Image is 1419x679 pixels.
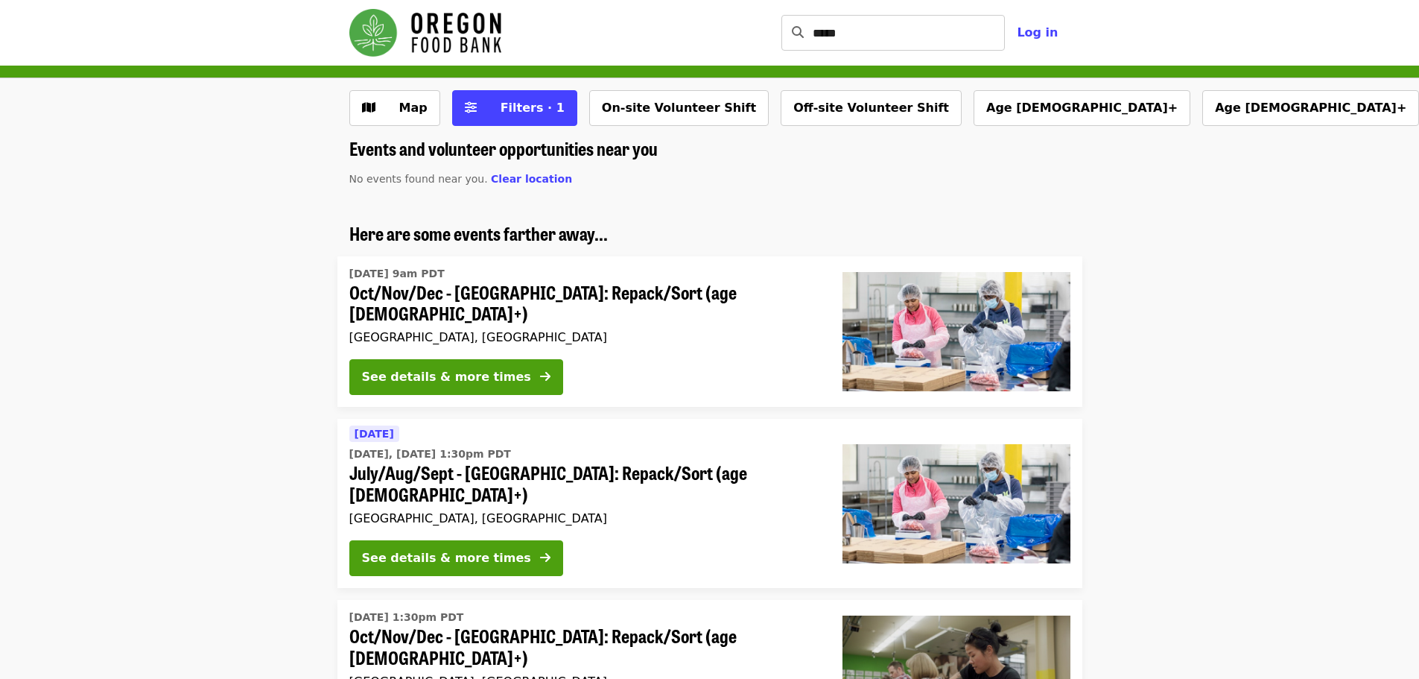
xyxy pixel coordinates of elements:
span: Filters · 1 [501,101,565,115]
time: [DATE] 1:30pm PDT [349,610,464,625]
span: Clear location [491,173,572,185]
i: arrow-right icon [540,370,550,384]
button: See details & more times [349,540,563,576]
img: Oregon Food Bank - Home [349,9,501,57]
button: Show map view [349,90,440,126]
div: See details & more times [362,549,531,567]
button: See details & more times [349,359,563,395]
img: July/Aug/Sept - Beaverton: Repack/Sort (age 10+) organized by Oregon Food Bank [842,444,1070,563]
a: See details for "Oct/Nov/Dec - Beaverton: Repack/Sort (age 10+)" [337,256,1082,408]
time: [DATE] 9am PDT [349,266,445,282]
button: Age [DEMOGRAPHIC_DATA]+ [1202,90,1419,126]
i: search icon [792,25,804,40]
button: On-site Volunteer Shift [589,90,769,126]
span: Events and volunteer opportunities near you [349,135,658,161]
div: [GEOGRAPHIC_DATA], [GEOGRAPHIC_DATA] [349,511,819,525]
span: Log in [1017,25,1058,40]
i: map icon [362,101,375,115]
button: Log in [1005,18,1070,48]
span: Here are some events farther away... [349,220,608,246]
span: Oct/Nov/Dec - [GEOGRAPHIC_DATA]: Repack/Sort (age [DEMOGRAPHIC_DATA]+) [349,625,819,669]
div: See details & more times [362,368,531,386]
time: [DATE], [DATE] 1:30pm PDT [349,446,511,462]
span: No events found near you. [349,173,488,185]
button: Off-site Volunteer Shift [781,90,962,126]
button: Clear location [491,171,572,187]
input: Search [813,15,1005,51]
div: [GEOGRAPHIC_DATA], [GEOGRAPHIC_DATA] [349,330,819,344]
button: Filters (1 selected) [452,90,577,126]
i: sliders-h icon [465,101,477,115]
span: July/Aug/Sept - [GEOGRAPHIC_DATA]: Repack/Sort (age [DEMOGRAPHIC_DATA]+) [349,462,819,505]
i: arrow-right icon [540,551,550,565]
a: See details for "July/Aug/Sept - Beaverton: Repack/Sort (age 10+)" [337,419,1082,588]
span: Oct/Nov/Dec - [GEOGRAPHIC_DATA]: Repack/Sort (age [DEMOGRAPHIC_DATA]+) [349,282,819,325]
span: [DATE] [355,428,394,440]
span: Map [399,101,428,115]
button: Age [DEMOGRAPHIC_DATA]+ [974,90,1190,126]
img: Oct/Nov/Dec - Beaverton: Repack/Sort (age 10+) organized by Oregon Food Bank [842,272,1070,391]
